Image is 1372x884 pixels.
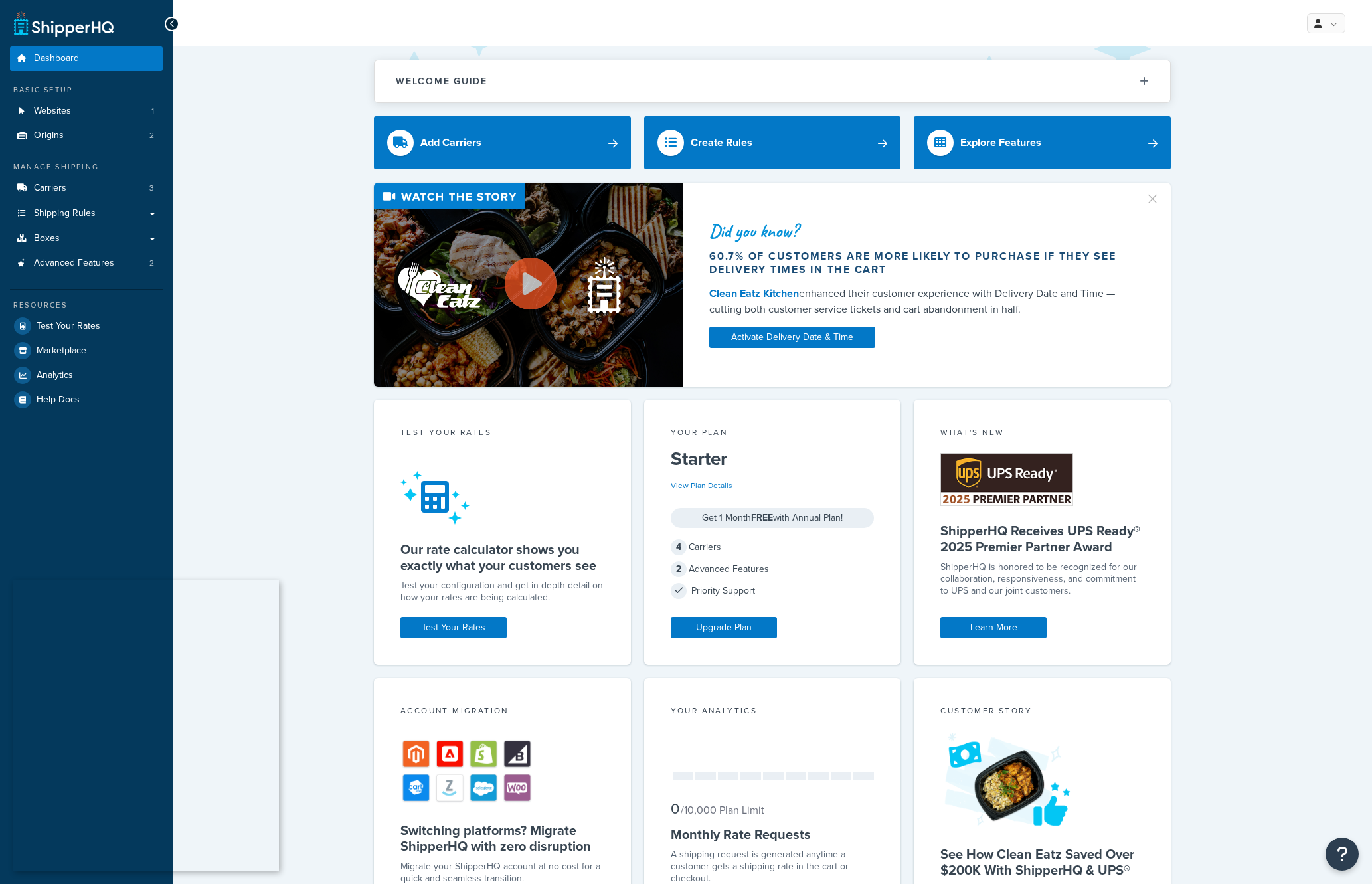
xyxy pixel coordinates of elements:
[644,116,901,169] a: Create Rules
[149,258,154,269] span: 2
[671,426,875,442] div: Your Plan
[34,53,79,64] span: Dashboard
[34,106,71,117] span: Websites
[960,133,1041,152] div: Explore Features
[940,561,1144,597] p: ShipperHQ is honored to be recognized for our collaboration, responsiveness, and commitment to UP...
[681,802,764,818] small: / 10,000 Plan Limit
[671,617,777,638] a: Upgrade Plan
[10,363,163,387] a: Analytics
[709,250,1129,276] div: 60.7% of customers are more likely to purchase if they see delivery times in the cart
[10,300,163,311] div: Resources
[940,426,1144,442] div: What's New
[940,705,1144,720] div: Customer Story
[671,561,687,577] span: 2
[10,251,163,276] a: Advanced Features2
[400,617,507,638] a: Test Your Rates
[671,826,875,842] h5: Monthly Rate Requests
[671,480,732,491] a: View Plan Details
[10,99,163,124] li: Websites
[940,846,1144,878] h5: See How Clean Eatz Saved Over $200K With ShipperHQ & UPS®
[1326,838,1359,871] button: Open Resource Center
[400,705,604,720] div: Account Migration
[420,133,481,152] div: Add Carriers
[10,388,163,412] a: Help Docs
[37,321,100,332] span: Test Your Rates
[34,233,60,244] span: Boxes
[10,46,163,71] a: Dashboard
[940,523,1144,555] h5: ShipperHQ Receives UPS Ready® 2025 Premier Partner Award
[10,314,163,338] a: Test Your Rates
[914,116,1171,169] a: Explore Features
[34,258,114,269] span: Advanced Features
[10,226,163,251] a: Boxes
[671,448,875,470] h5: Starter
[34,208,96,219] span: Shipping Rules
[400,580,604,604] div: Test your configuration and get in-depth detail on how your rates are being calculated.
[396,76,487,86] h2: Welcome Guide
[151,106,154,117] span: 1
[400,541,604,573] h5: Our rate calculator shows you exactly what your customers see
[671,582,875,600] div: Priority Support
[671,508,875,528] div: Get 1 Month with Annual Plan!
[37,345,86,357] span: Marketplace
[34,183,66,194] span: Carriers
[709,286,1129,317] div: enhanced their customer experience with Delivery Date and Time — cutting both customer service ti...
[10,201,163,226] a: Shipping Rules
[10,176,163,201] li: Carriers
[37,395,80,406] span: Help Docs
[374,183,683,387] img: Video thumbnail
[10,251,163,276] li: Advanced Features
[400,426,604,442] div: Test your rates
[10,124,163,148] a: Origins2
[671,798,679,820] span: 0
[709,222,1129,240] div: Did you know?
[671,539,687,555] span: 4
[671,560,875,578] div: Advanced Features
[374,116,631,169] a: Add Carriers
[10,84,163,96] div: Basic Setup
[400,822,604,854] h5: Switching platforms? Migrate ShipperHQ with zero disruption
[10,124,163,148] li: Origins
[940,617,1047,638] a: Learn More
[37,370,73,381] span: Analytics
[10,176,163,201] a: Carriers3
[10,339,163,363] a: Marketplace
[671,538,875,557] div: Carriers
[10,161,163,173] div: Manage Shipping
[709,286,799,301] a: Clean Eatz Kitchen
[375,60,1170,102] button: Welcome Guide
[671,705,875,720] div: Your Analytics
[149,130,154,141] span: 2
[691,133,752,152] div: Create Rules
[149,183,154,194] span: 3
[751,511,773,525] strong: FREE
[10,99,163,124] a: Websites1
[709,327,875,348] a: Activate Delivery Date & Time
[34,130,64,141] span: Origins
